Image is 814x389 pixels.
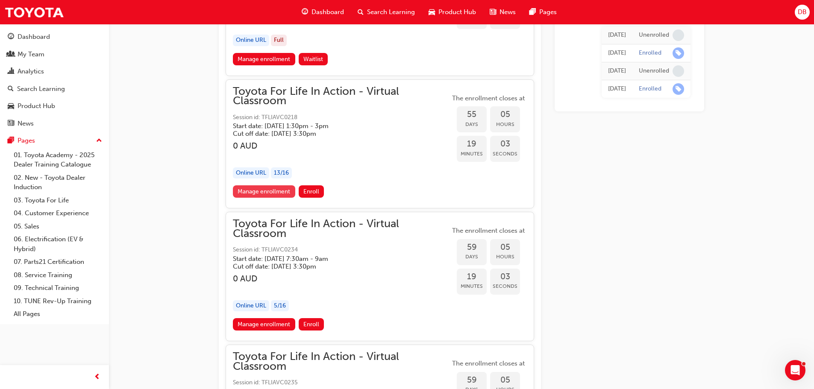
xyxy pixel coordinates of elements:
button: Enroll [299,318,324,331]
div: Online URL [233,167,269,179]
div: Unenrolled [639,31,669,39]
button: Toyota For Life In Action - Virtual ClassroomSession id: TFLIAVC0234Start date: [DATE] 7:30am - 9... [233,219,527,334]
a: 09. Technical Training [10,281,106,295]
a: 07. Parts21 Certification [10,255,106,269]
div: Full [271,35,287,46]
div: Tue Apr 29 2025 10:53:53 GMT+0930 (Australian Central Standard Time) [608,66,626,76]
a: news-iconNews [483,3,523,21]
span: chart-icon [8,68,14,76]
div: Thu Jul 31 2025 10:59:44 GMT+0930 (Australian Central Standard Time) [608,30,626,40]
button: Pages [3,133,106,149]
span: news-icon [8,120,14,128]
div: Tue Apr 29 2025 09:23:46 GMT+0930 (Australian Central Standard Time) [608,84,626,94]
span: car-icon [8,102,14,110]
a: All Pages [10,307,106,321]
span: learningRecordVerb_NONE-icon [673,65,684,77]
h3: 0 AUD [233,274,450,284]
a: 03. Toyota For Life [10,194,106,207]
button: Toyota For Life In Action - Virtual ClassroomSession id: TFLIAVC0218Start date: [DATE] 1:30pm - 3... [233,87,527,202]
span: Toyota For Life In Action - Virtual Classroom [233,87,450,106]
span: car-icon [429,7,435,18]
a: Manage enrollment [233,318,295,331]
span: Pages [539,7,557,17]
div: Enrolled [639,49,661,57]
span: Seconds [490,281,520,291]
img: Trak [4,3,64,22]
div: Analytics [18,67,44,76]
span: Seconds [490,149,520,159]
a: Product Hub [3,98,106,114]
div: My Team [18,50,44,59]
span: pages-icon [529,7,536,18]
a: Search Learning [3,81,106,97]
span: News [500,7,516,17]
button: Waitlist [299,53,328,65]
h5: Cut off date: [DATE] 3:30pm [233,263,436,270]
span: 19 [457,272,487,282]
div: Thu Jul 31 2025 10:59:12 GMT+0930 (Australian Central Standard Time) [608,48,626,58]
div: Search Learning [17,84,65,94]
a: 04. Customer Experience [10,207,106,220]
span: prev-icon [94,372,100,383]
span: people-icon [8,51,14,58]
div: 5 / 16 [271,300,289,312]
span: DB [798,7,807,17]
a: Manage enrollment [233,185,295,198]
div: Product Hub [18,101,55,111]
a: 01. Toyota Academy - 2025 Dealer Training Catalogue [10,149,106,171]
a: 08. Service Training [10,269,106,282]
span: Dashboard [311,7,344,17]
h5: Start date: [DATE] 1:30pm - 3pm [233,122,436,130]
span: learningRecordVerb_ENROLL-icon [673,47,684,59]
h5: Cut off date: [DATE] 3:30pm [233,130,436,137]
a: pages-iconPages [523,3,564,21]
span: Enroll [303,188,319,195]
span: 19 [457,139,487,149]
span: search-icon [358,7,364,18]
a: My Team [3,47,106,62]
span: guage-icon [302,7,308,18]
a: 02. New - Toyota Dealer Induction [10,171,106,194]
span: Days [457,252,487,262]
a: 06. Electrification (EV & Hybrid) [10,233,106,255]
button: DashboardMy TeamAnalyticsSearch LearningProduct HubNews [3,27,106,133]
a: 05. Sales [10,220,106,233]
span: Days [457,120,487,129]
span: Toyota For Life In Action - Virtual Classroom [233,352,450,371]
div: News [18,119,34,129]
span: guage-icon [8,33,14,41]
span: news-icon [490,7,496,18]
span: 05 [490,243,520,252]
span: Session id: TFLIAVC0218 [233,113,450,123]
span: Waitlist [303,56,323,63]
span: Minutes [457,149,487,159]
span: Search Learning [367,7,415,17]
a: Dashboard [3,29,106,45]
div: Online URL [233,35,269,46]
span: Toyota For Life In Action - Virtual Classroom [233,219,450,238]
span: Session id: TFLIAVC0235 [233,378,450,388]
span: Hours [490,252,520,262]
span: learningRecordVerb_ENROLL-icon [673,83,684,95]
h3: 0 AUD [233,141,450,151]
div: Pages [18,136,35,146]
span: The enrollment closes at [450,94,527,103]
div: 13 / 16 [271,167,292,179]
span: The enrollment closes at [450,359,527,369]
span: search-icon [8,85,14,93]
a: 10. TUNE Rev-Up Training [10,295,106,308]
h5: Start date: [DATE] 7:30am - 9am [233,255,436,263]
span: 55 [457,110,487,120]
span: pages-icon [8,137,14,145]
iframe: Intercom live chat [785,360,805,380]
span: 03 [490,139,520,149]
span: 59 [457,375,487,385]
a: search-iconSearch Learning [351,3,422,21]
span: 59 [457,243,487,252]
button: Enroll [299,185,324,198]
a: News [3,116,106,132]
span: Hours [490,120,520,129]
span: Minutes [457,281,487,291]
